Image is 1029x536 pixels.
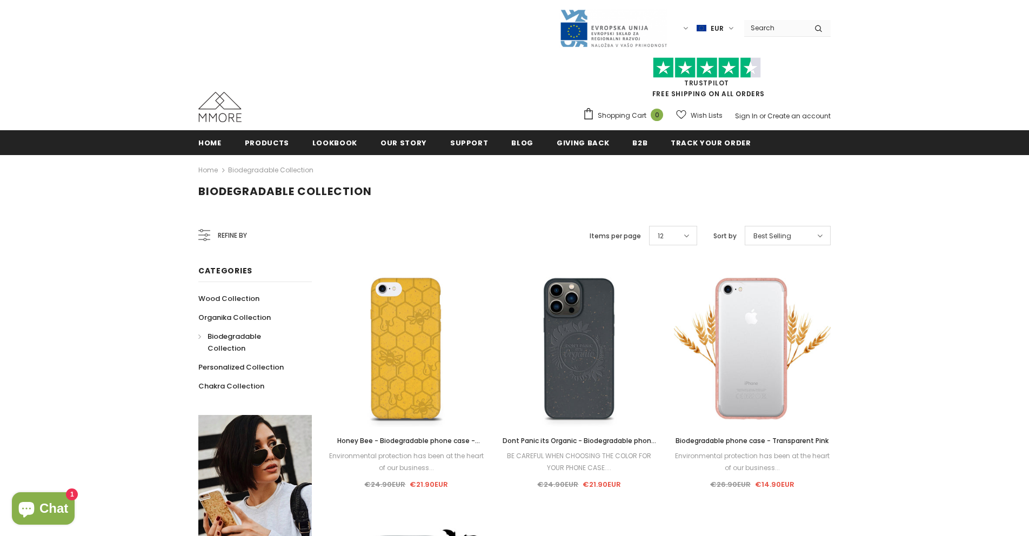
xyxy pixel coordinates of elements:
[711,23,724,34] span: EUR
[651,109,663,121] span: 0
[713,231,737,242] label: Sort by
[671,138,751,148] span: Track your order
[198,381,264,391] span: Chakra Collection
[450,138,489,148] span: support
[503,436,656,457] span: Dont Panic its Organic - Biodegradable phone case
[653,57,761,78] img: Trust Pilot Stars
[710,479,751,490] span: €26.90EUR
[511,138,533,148] span: Blog
[328,450,485,474] div: Environmental protection has been at the heart of our business...
[537,479,578,490] span: €24.90EUR
[501,435,658,447] a: Dont Panic its Organic - Biodegradable phone case
[501,450,658,474] div: BE CAREFUL WHEN CHOOSING THE COLOR FOR YOUR PHONE CASE....
[755,479,794,490] span: €14.90EUR
[337,436,480,457] span: Honey Bee - Biodegradable phone case - Yellow, Orange and Black
[245,130,289,155] a: Products
[632,138,647,148] span: B2B
[198,362,284,372] span: Personalized Collection
[674,435,831,447] a: Biodegradable phone case - Transparent Pink
[198,130,222,155] a: Home
[557,130,609,155] a: Giving back
[759,111,766,120] span: or
[380,138,427,148] span: Our Story
[674,450,831,474] div: Environmental protection has been at the heart of our business...
[198,327,300,358] a: Biodegradable Collection
[245,138,289,148] span: Products
[557,138,609,148] span: Giving back
[208,331,261,353] span: Biodegradable Collection
[767,111,831,120] a: Create an account
[9,492,78,527] inbox-online-store-chat: Shopify online store chat
[218,230,247,242] span: Refine by
[198,293,259,304] span: Wood Collection
[583,479,621,490] span: €21.90EUR
[632,130,647,155] a: B2B
[753,231,791,242] span: Best Selling
[328,435,485,447] a: Honey Bee - Biodegradable phone case - Yellow, Orange and Black
[598,110,646,121] span: Shopping Cart
[583,108,669,124] a: Shopping Cart 0
[450,130,489,155] a: support
[410,479,448,490] span: €21.90EUR
[559,9,667,48] img: Javni Razpis
[312,130,357,155] a: Lookbook
[590,231,641,242] label: Items per page
[198,92,242,122] img: MMORE Cases
[676,436,828,445] span: Biodegradable phone case - Transparent Pink
[676,106,723,125] a: Wish Lists
[744,20,806,36] input: Search Site
[198,312,271,323] span: Organika Collection
[228,165,313,175] a: Biodegradable Collection
[198,289,259,308] a: Wood Collection
[658,231,664,242] span: 12
[198,358,284,377] a: Personalized Collection
[198,308,271,327] a: Organika Collection
[198,265,252,276] span: Categories
[671,130,751,155] a: Track your order
[198,138,222,148] span: Home
[583,62,831,98] span: FREE SHIPPING ON ALL ORDERS
[198,184,372,199] span: Biodegradable Collection
[312,138,357,148] span: Lookbook
[198,377,264,396] a: Chakra Collection
[684,78,729,88] a: Trustpilot
[735,111,758,120] a: Sign In
[198,164,218,177] a: Home
[511,130,533,155] a: Blog
[364,479,405,490] span: €24.90EUR
[380,130,427,155] a: Our Story
[559,23,667,32] a: Javni Razpis
[691,110,723,121] span: Wish Lists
